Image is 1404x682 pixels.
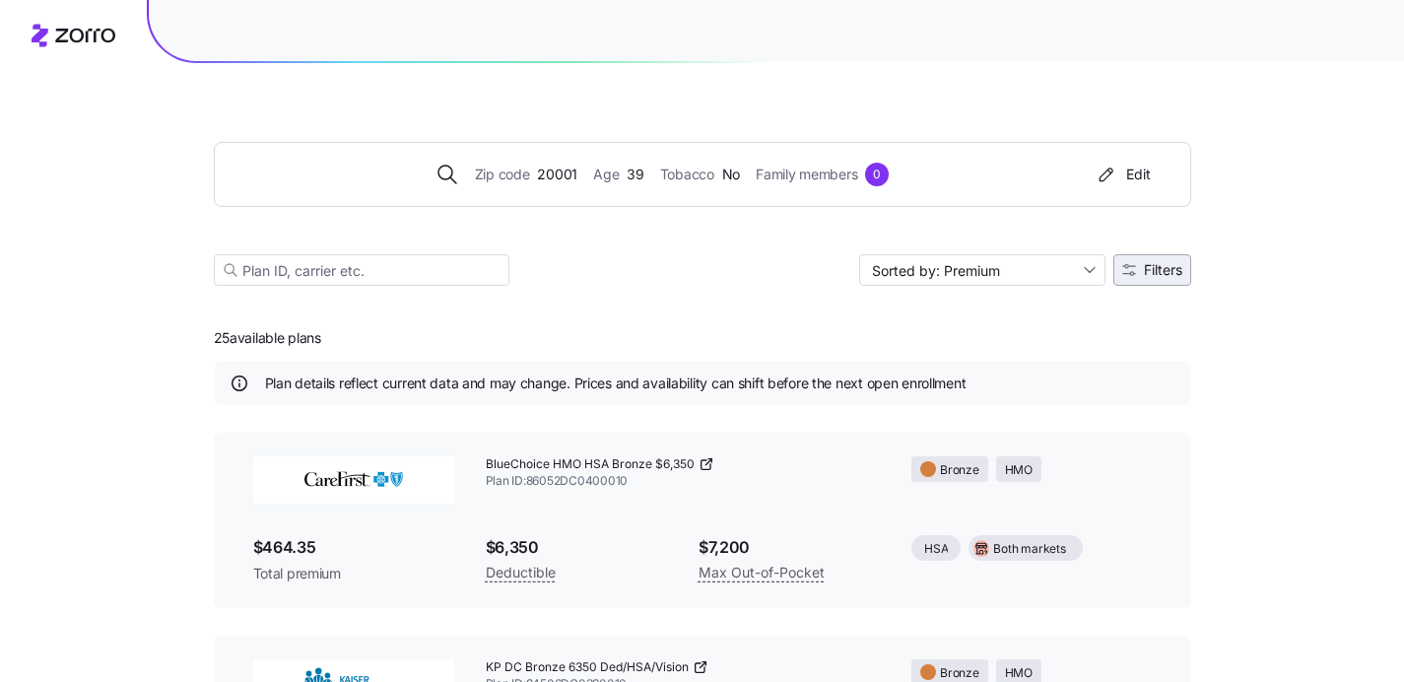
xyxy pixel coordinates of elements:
[722,164,740,185] span: No
[214,328,321,348] span: 25 available plans
[993,540,1065,559] span: Both markets
[1095,165,1151,184] div: Edit
[699,561,825,584] span: Max Out-of-Pocket
[593,164,619,185] span: Age
[1144,263,1182,277] span: Filters
[475,164,530,185] span: Zip code
[660,164,714,185] span: Tobacco
[1005,461,1033,480] span: HMO
[1087,159,1159,190] button: Edit
[486,561,556,584] span: Deductible
[253,564,454,583] span: Total premium
[699,535,880,560] span: $7,200
[865,163,889,186] div: 0
[537,164,577,185] span: 20001
[924,540,948,559] span: HSA
[486,456,695,473] span: BlueChoice HMO HSA Bronze $6,350
[486,473,881,490] span: Plan ID: 86052DC0400010
[859,254,1105,286] input: Sort by
[940,461,979,480] span: Bronze
[486,659,689,676] span: KP DC Bronze 6350 Ded/HSA/Vision
[214,254,509,286] input: Plan ID, carrier etc.
[1113,254,1191,286] button: Filters
[253,456,454,504] img: CareFirst BlueCross BlueShield
[486,535,667,560] span: $6,350
[627,164,643,185] span: 39
[756,164,857,185] span: Family members
[253,535,454,560] span: $464.35
[265,374,967,393] span: Plan details reflect current data and may change. Prices and availability can shift before the ne...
